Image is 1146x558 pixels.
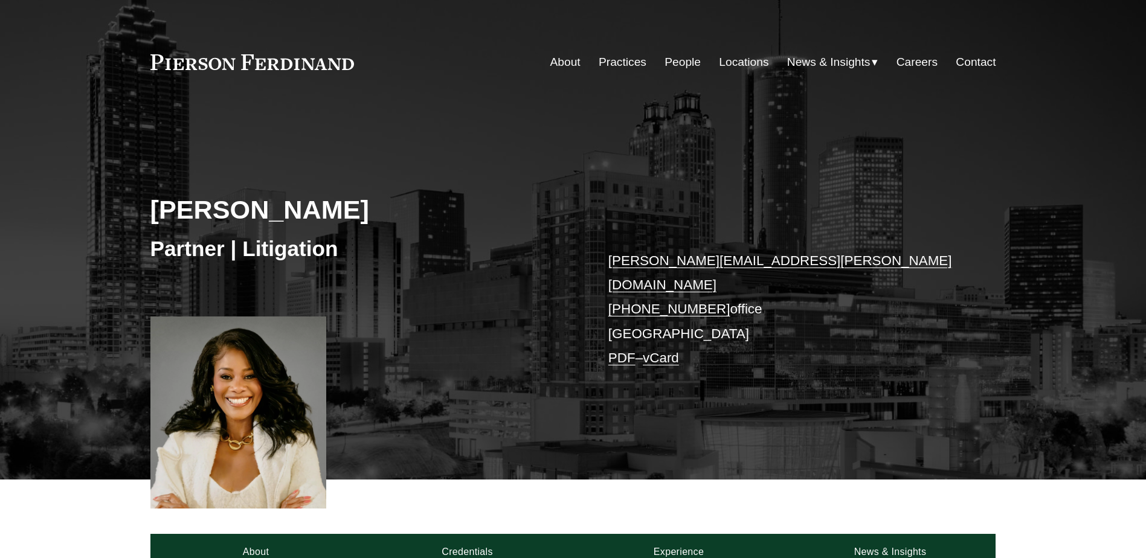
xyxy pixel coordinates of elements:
[719,51,768,74] a: Locations
[897,51,938,74] a: Careers
[787,51,878,74] a: folder dropdown
[150,194,573,225] h2: [PERSON_NAME]
[608,249,961,371] p: office [GEOGRAPHIC_DATA] –
[608,350,636,365] a: PDF
[608,301,730,316] a: [PHONE_NUMBER]
[550,51,581,74] a: About
[787,52,871,73] span: News & Insights
[150,236,573,262] h3: Partner | Litigation
[608,253,952,292] a: [PERSON_NAME][EMAIL_ADDRESS][PERSON_NAME][DOMAIN_NAME]
[599,51,646,74] a: Practices
[956,51,996,74] a: Contact
[665,51,701,74] a: People
[643,350,679,365] a: vCard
